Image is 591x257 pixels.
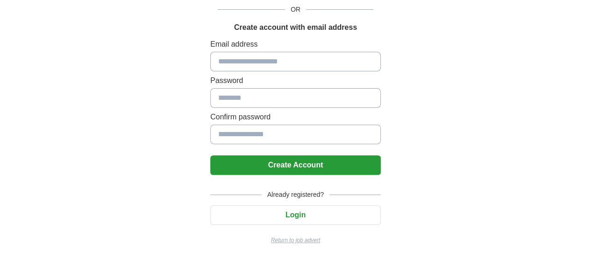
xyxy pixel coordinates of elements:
[210,155,381,175] button: Create Account
[262,190,329,200] span: Already registered?
[210,75,381,86] label: Password
[210,111,381,123] label: Confirm password
[210,211,381,219] a: Login
[234,22,357,33] h1: Create account with email address
[210,205,381,225] button: Login
[210,236,381,244] a: Return to job advert
[210,39,381,50] label: Email address
[285,5,306,14] span: OR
